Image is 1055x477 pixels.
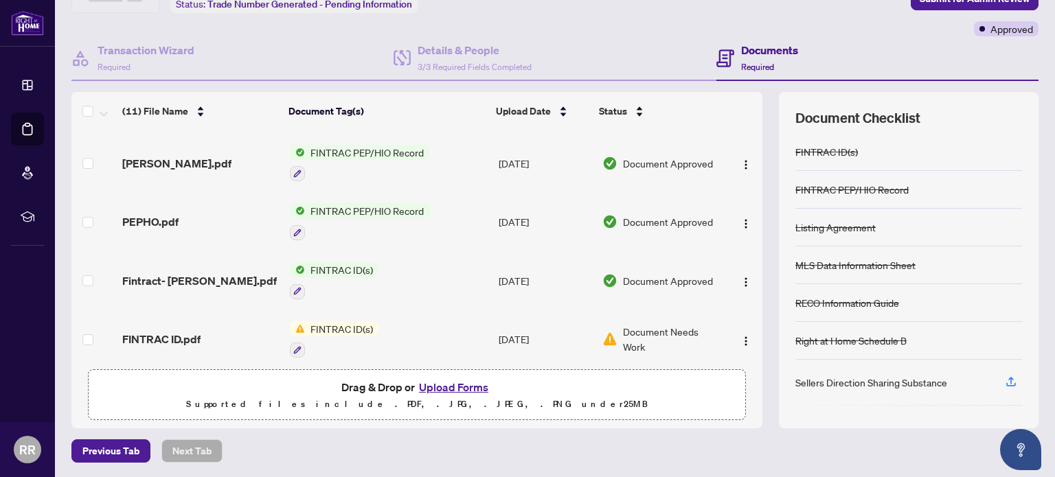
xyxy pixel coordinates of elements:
[290,262,378,299] button: Status IconFINTRAC ID(s)
[98,42,194,58] h4: Transaction Wizard
[602,156,617,171] img: Document Status
[290,262,305,277] img: Status Icon
[98,62,131,72] span: Required
[593,92,722,130] th: Status
[735,211,757,233] button: Logo
[990,21,1033,36] span: Approved
[1000,429,1041,470] button: Open asap
[493,192,597,251] td: [DATE]
[122,213,179,230] span: PEPHO.pdf
[602,273,617,288] img: Document Status
[740,336,751,347] img: Logo
[740,159,751,170] img: Logo
[117,92,283,130] th: (11) File Name
[623,214,713,229] span: Document Approved
[305,145,429,160] span: FINTRAC PEP/HIO Record
[741,42,798,58] h4: Documents
[290,145,429,182] button: Status IconFINTRAC PEP/HIO Record
[599,104,627,119] span: Status
[71,439,150,463] button: Previous Tab
[490,92,593,130] th: Upload Date
[735,152,757,174] button: Logo
[602,331,617,347] img: Document Status
[97,396,737,412] p: Supported files include .PDF, .JPG, .JPEG, .PNG under 25 MB
[418,42,532,58] h4: Details & People
[493,310,597,369] td: [DATE]
[740,218,751,229] img: Logo
[290,203,429,240] button: Status IconFINTRAC PEP/HIO Record
[795,375,947,390] div: Sellers Direction Sharing Substance
[741,62,774,72] span: Required
[290,321,378,358] button: Status IconFINTRAC ID(s)
[89,370,745,421] span: Drag & Drop orUpload FormsSupported files include .PDF, .JPG, .JPEG, .PNG under25MB
[735,328,757,350] button: Logo
[623,273,713,288] span: Document Approved
[122,331,201,347] span: FINTRAC ID.pdf
[290,145,305,160] img: Status Icon
[305,203,429,218] span: FINTRAC PEP/HIO Record
[290,203,305,218] img: Status Icon
[795,144,858,159] div: FINTRAC ID(s)
[493,251,597,310] td: [DATE]
[82,440,139,462] span: Previous Tab
[623,324,721,354] span: Document Needs Work
[735,270,757,292] button: Logo
[795,295,899,310] div: RECO Information Guide
[418,62,532,72] span: 3/3 Required Fields Completed
[11,10,44,36] img: logo
[795,108,920,128] span: Document Checklist
[602,214,617,229] img: Document Status
[122,155,231,172] span: [PERSON_NAME].pdf
[496,104,551,119] span: Upload Date
[122,272,277,289] span: Fintract- [PERSON_NAME].pdf
[795,220,876,235] div: Listing Agreement
[623,156,713,171] span: Document Approved
[415,378,492,396] button: Upload Forms
[283,92,491,130] th: Document Tag(s)
[795,257,916,272] div: MLS Data Information Sheet
[290,321,305,336] img: Status Icon
[305,262,378,277] span: FINTRAC ID(s)
[341,378,492,396] span: Drag & Drop or
[795,182,909,197] div: FINTRAC PEP/HIO Record
[19,440,36,459] span: RR
[305,321,378,336] span: FINTRAC ID(s)
[740,277,751,288] img: Logo
[493,134,597,193] td: [DATE]
[122,104,188,119] span: (11) File Name
[795,333,907,348] div: Right at Home Schedule B
[161,439,223,463] button: Next Tab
